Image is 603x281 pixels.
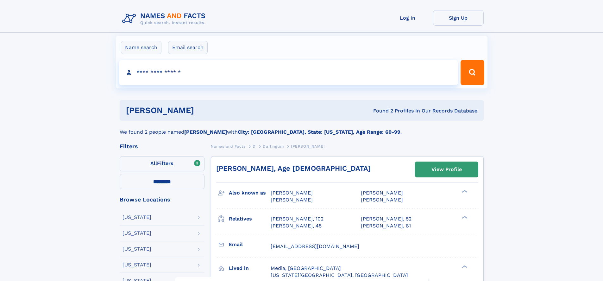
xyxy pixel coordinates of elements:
[271,222,322,229] a: [PERSON_NAME], 45
[122,246,151,252] div: [US_STATE]
[361,197,403,203] span: [PERSON_NAME]
[271,265,341,271] span: Media, [GEOGRAPHIC_DATA]
[263,144,284,149] span: Darlington
[415,162,478,177] a: View Profile
[284,107,477,114] div: Found 2 Profiles In Our Records Database
[291,144,325,149] span: [PERSON_NAME]
[229,214,271,224] h3: Relatives
[461,60,484,85] button: Search Button
[271,215,323,222] a: [PERSON_NAME], 102
[431,162,462,177] div: View Profile
[460,215,468,219] div: ❯
[122,215,151,220] div: [US_STATE]
[238,129,400,135] b: City: [GEOGRAPHIC_DATA], State: [US_STATE], Age Range: 60-99
[121,41,161,54] label: Name search
[229,263,271,274] h3: Lived in
[361,222,411,229] a: [PERSON_NAME], 81
[271,243,359,249] span: [EMAIL_ADDRESS][DOMAIN_NAME]
[263,142,284,150] a: Darlington
[460,189,468,194] div: ❯
[382,10,433,26] a: Log In
[119,60,458,85] input: search input
[271,197,313,203] span: [PERSON_NAME]
[271,272,408,278] span: [US_STATE][GEOGRAPHIC_DATA], [GEOGRAPHIC_DATA]
[229,188,271,198] h3: Also known as
[120,156,204,171] label: Filters
[460,265,468,269] div: ❯
[271,190,313,196] span: [PERSON_NAME]
[168,41,208,54] label: Email search
[216,164,371,172] a: [PERSON_NAME], Age [DEMOGRAPHIC_DATA]
[253,142,256,150] a: D
[150,160,157,166] span: All
[211,142,246,150] a: Names and Facts
[126,106,284,114] h1: [PERSON_NAME]
[229,239,271,250] h3: Email
[361,215,411,222] a: [PERSON_NAME], 52
[253,144,256,149] span: D
[120,197,204,202] div: Browse Locations
[433,10,484,26] a: Sign Up
[184,129,227,135] b: [PERSON_NAME]
[361,190,403,196] span: [PERSON_NAME]
[122,262,151,267] div: [US_STATE]
[120,121,484,136] div: We found 2 people named with .
[120,10,211,27] img: Logo Names and Facts
[122,231,151,236] div: [US_STATE]
[120,144,204,149] div: Filters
